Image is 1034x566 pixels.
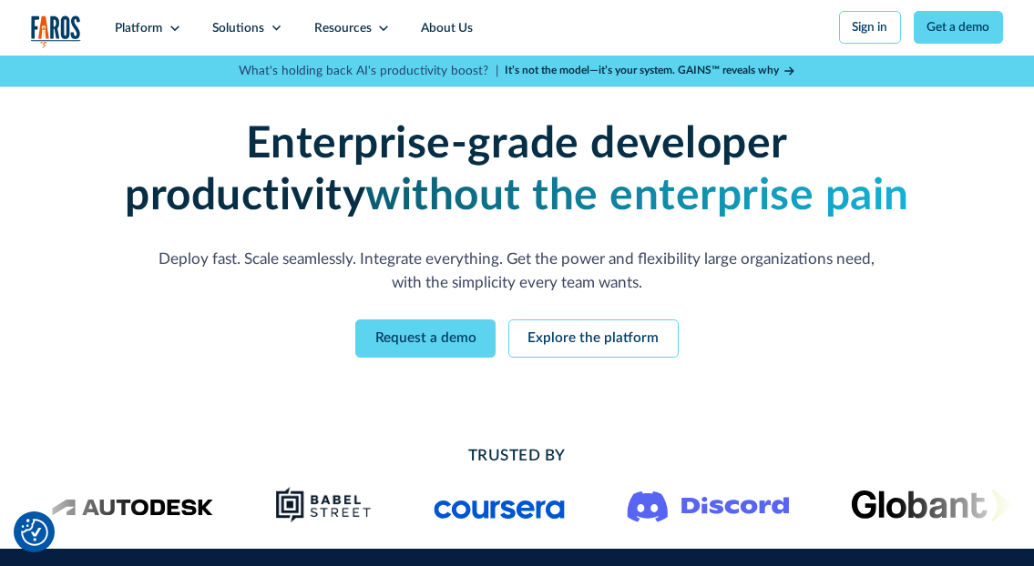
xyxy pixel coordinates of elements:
a: Sign in [839,11,901,44]
a: Request a demo [355,319,496,358]
h2: Trusted By [143,444,890,468]
strong: without the enterprise pain [365,174,909,217]
p: Deploy fast. Scale seamlessly. Integrate everything. Get the power and flexibility large organiza... [143,248,890,294]
img: Logo of the analytics and reporting company Faros. [31,15,81,47]
strong: It’s not the model—it’s your system. GAINS™ reveals why [505,65,779,76]
img: Logo of the design software company Autodesk. [52,494,214,515]
a: It’s not the model—it’s your system. GAINS™ reveals why [505,63,796,79]
strong: Enterprise-grade developer productivity [125,122,788,217]
div: Resources [314,19,372,38]
button: Cookie Settings [21,519,48,546]
a: home [31,15,81,47]
a: Get a demo [914,11,1003,44]
div: Platform [115,19,162,38]
img: Logo of the online learning platform Coursera. [434,490,565,520]
img: Babel Street logo png [276,486,372,523]
p: What's holding back AI's productivity boost? | [239,62,498,81]
div: Solutions [212,19,264,38]
img: Globant's logo [851,489,1013,521]
img: Revisit consent button [21,519,48,546]
img: Logo of the communication platform Discord. [627,488,789,522]
a: Explore the platform [508,319,679,358]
